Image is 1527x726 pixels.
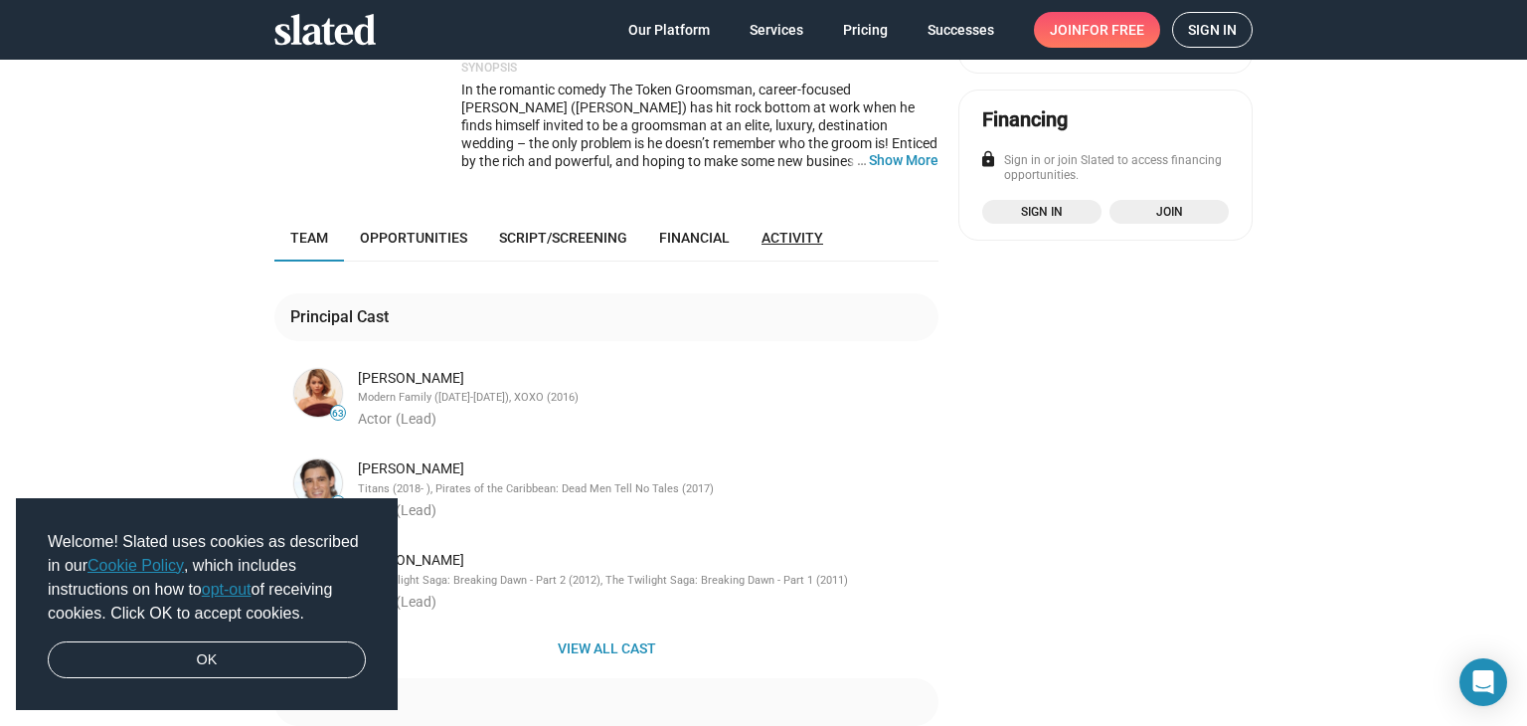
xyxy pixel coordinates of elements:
[750,12,803,48] span: Services
[290,306,397,327] div: Principal Cast
[994,202,1090,222] span: Sign in
[202,581,252,598] a: opt-out
[461,61,938,77] p: Synopsis
[1082,12,1144,48] span: for free
[360,230,467,246] span: Opportunities
[1109,200,1229,224] a: Join
[358,482,934,497] div: Titans (2018- ), Pirates of the Caribbean: Dead Men Tell No Tales (2017)
[274,631,938,666] button: View all cast
[344,214,483,262] a: Opportunities
[1034,12,1160,48] a: Joinfor free
[762,230,823,246] span: Activity
[869,151,938,169] button: …Show More
[628,12,710,48] span: Our Platform
[746,214,839,262] a: Activity
[659,230,730,246] span: Financial
[843,12,888,48] span: Pricing
[290,631,923,666] span: View all cast
[358,574,934,589] div: The Twilight Saga: Breaking Dawn - Part 2 (2012), The Twilight Saga: Breaking Dawn - Part 1 (2011)
[499,230,627,246] span: Script/Screening
[1121,202,1217,222] span: Join
[848,151,869,169] span: …
[979,150,997,168] mat-icon: lock
[461,82,937,241] span: In the romantic comedy The Token Groomsman, career-focused [PERSON_NAME] ([PERSON_NAME]) has hit ...
[1050,12,1144,48] span: Join
[1172,12,1253,48] a: Sign in
[294,459,342,507] img: Brenton Thwaites
[358,459,934,478] div: [PERSON_NAME]
[734,12,819,48] a: Services
[358,391,934,406] div: Modern Family ([DATE]-[DATE]), XOXO (2016)
[1188,13,1237,47] span: Sign in
[1459,658,1507,706] div: Open Intercom Messenger
[643,214,746,262] a: Financial
[928,12,994,48] span: Successes
[982,106,1068,133] div: Financing
[358,551,934,570] div: [PERSON_NAME]
[982,200,1102,224] a: Sign in
[48,641,366,679] a: dismiss cookie message
[16,498,398,711] div: cookieconsent
[396,411,436,427] span: (Lead)
[274,214,344,262] a: Team
[48,530,366,626] span: Welcome! Slated uses cookies as described in our , which includes instructions on how to of recei...
[396,502,436,518] span: (Lead)
[612,12,726,48] a: Our Platform
[294,369,342,417] img: Sarah Hyland
[912,12,1010,48] a: Successes
[290,230,328,246] span: Team
[982,153,1229,185] div: Sign in or join Slated to access financing opportunities.
[331,408,345,420] span: 63
[87,557,184,574] a: Cookie Policy
[358,411,392,427] span: Actor
[396,594,436,610] span: (Lead)
[483,214,643,262] a: Script/Screening
[827,12,904,48] a: Pricing
[358,369,934,388] div: [PERSON_NAME]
